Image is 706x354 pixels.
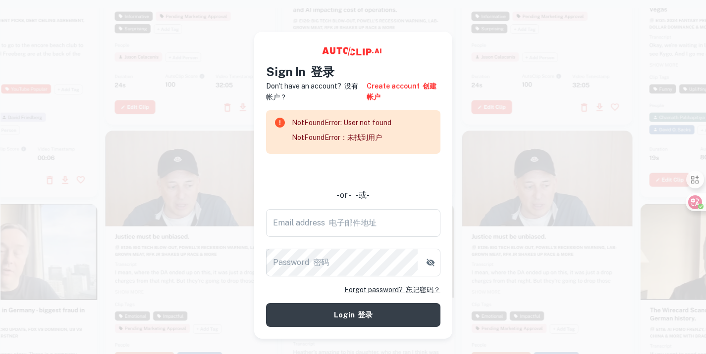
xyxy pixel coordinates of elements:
font: NotFoundError：未找到用户 [292,133,382,141]
font: 登录 [358,310,373,319]
font: 创建帐户 [367,82,436,101]
a: Create account 创建帐户 [367,81,440,102]
font: -或- [356,190,370,200]
button: Login 登录 [266,303,440,327]
div: - or - [266,189,440,201]
font: 登录 [311,65,334,79]
iframe: Sign in with Google Button [261,161,444,182]
div: NotFoundError: User not found [292,113,391,151]
a: Forgot password? 忘记密码？ [344,284,440,295]
font: 没有帐户？ [266,82,358,101]
font: 忘记密码？ [406,286,440,294]
p: Don't have an account? [266,81,365,102]
h4: Sign In [266,63,440,81]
